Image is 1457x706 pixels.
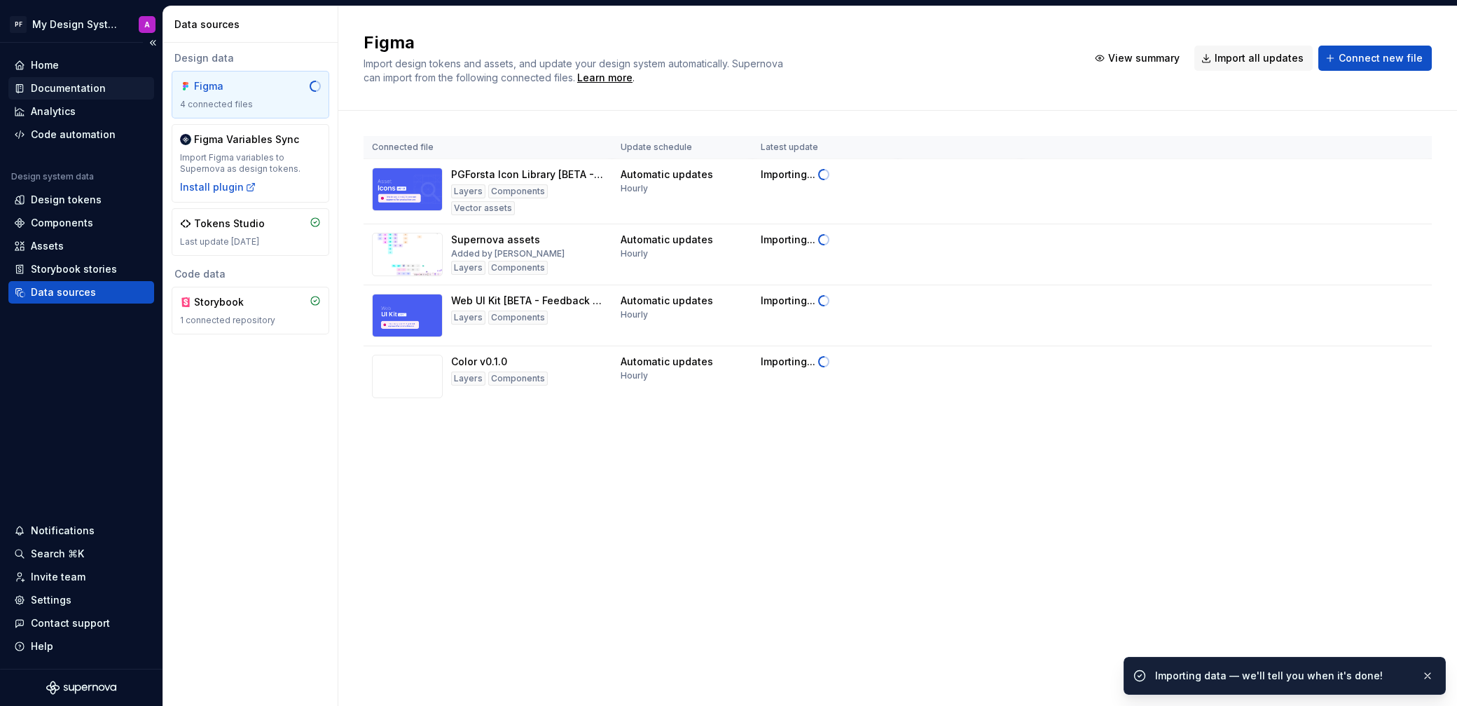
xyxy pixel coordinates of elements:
div: Hourly [621,370,648,381]
div: Layers [451,261,485,275]
div: Invite team [31,570,85,584]
span: Import design tokens and assets, and update your design system automatically. Supernova can impor... [364,57,786,83]
a: Analytics [8,100,154,123]
a: Storybook1 connected repository [172,287,329,334]
div: Color v0.1.0 [451,355,507,369]
div: Analytics [31,104,76,118]
div: My Design System [32,18,122,32]
div: Components [31,216,93,230]
button: Collapse sidebar [143,33,163,53]
th: Latest update [752,136,898,159]
div: Importing... [761,294,815,308]
a: Storybook stories [8,258,154,280]
a: Learn more [577,71,633,85]
a: Figma4 connected files [172,71,329,118]
div: Added by [PERSON_NAME] [451,248,565,259]
div: PF [10,16,27,33]
button: PFMy Design SystemA [3,9,160,39]
span: View summary [1108,51,1180,65]
div: Hourly [621,309,648,320]
div: Hourly [621,248,648,259]
h2: Figma [364,32,1071,54]
div: Automatic updates [621,233,713,247]
div: Hourly [621,183,648,194]
button: Contact support [8,612,154,634]
div: Importing... [761,355,815,369]
a: Invite team [8,566,154,588]
div: Help [31,639,53,653]
div: Tokens Studio [194,217,265,231]
div: Supernova assets [451,233,540,247]
div: Layers [451,184,485,198]
div: Import Figma variables to Supernova as design tokens. [180,152,321,175]
div: Settings [31,593,71,607]
div: Code data [172,267,329,281]
div: Importing... [761,233,815,247]
div: Layers [451,311,485,325]
div: 1 connected repository [180,315,321,326]
a: Assets [8,235,154,257]
button: Install plugin [180,180,256,194]
div: Importing... [761,168,815,182]
div: Web UI Kit [BETA - Feedback Only] [451,294,604,308]
div: Data sources [174,18,332,32]
div: Design system data [11,171,94,182]
button: Import all updates [1194,46,1313,71]
th: Update schedule [612,136,752,159]
div: PGForsta Icon Library [BETA - Feedback Only] [451,168,604,182]
div: Components [488,261,548,275]
div: A [144,19,150,30]
div: Storybook stories [31,262,117,276]
div: Data sources [31,285,96,299]
div: Code automation [31,128,116,142]
div: Home [31,58,59,72]
a: Documentation [8,77,154,100]
div: Contact support [31,616,110,630]
div: Last update [DATE] [180,236,321,247]
div: Assets [31,239,64,253]
button: View summary [1088,46,1189,71]
span: Connect new file [1339,51,1423,65]
th: Connected file [364,136,612,159]
div: Components [488,184,548,198]
a: Tokens StudioLast update [DATE] [172,208,329,256]
button: Help [8,635,154,658]
a: Home [8,54,154,76]
button: Notifications [8,520,154,542]
span: . [575,73,635,83]
div: Figma Variables Sync [194,133,299,147]
div: Importing data — we'll tell you when it's done! [1155,669,1410,683]
button: Search ⌘K [8,543,154,565]
a: Components [8,212,154,234]
div: Automatic updates [621,294,713,308]
div: 4 connected files [180,99,321,110]
a: Code automation [8,123,154,146]
svg: Supernova Logo [46,681,116,695]
div: Automatic updates [621,355,713,369]
a: Data sources [8,281,154,304]
div: Components [488,311,548,325]
div: Design data [172,51,329,65]
div: Storybook [194,295,261,309]
div: Documentation [31,81,106,95]
div: Design tokens [31,193,102,207]
div: Search ⌘K [31,547,84,561]
span: Import all updates [1215,51,1304,65]
button: Connect new file [1318,46,1432,71]
div: Notifications [31,524,95,538]
div: Figma [194,79,261,93]
a: Settings [8,589,154,611]
div: Automatic updates [621,168,713,182]
a: Figma Variables SyncImport Figma variables to Supernova as design tokens.Install plugin [172,124,329,203]
a: Design tokens [8,189,154,211]
div: Layers [451,372,485,386]
div: Vector assets [451,201,515,215]
div: Components [488,372,548,386]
